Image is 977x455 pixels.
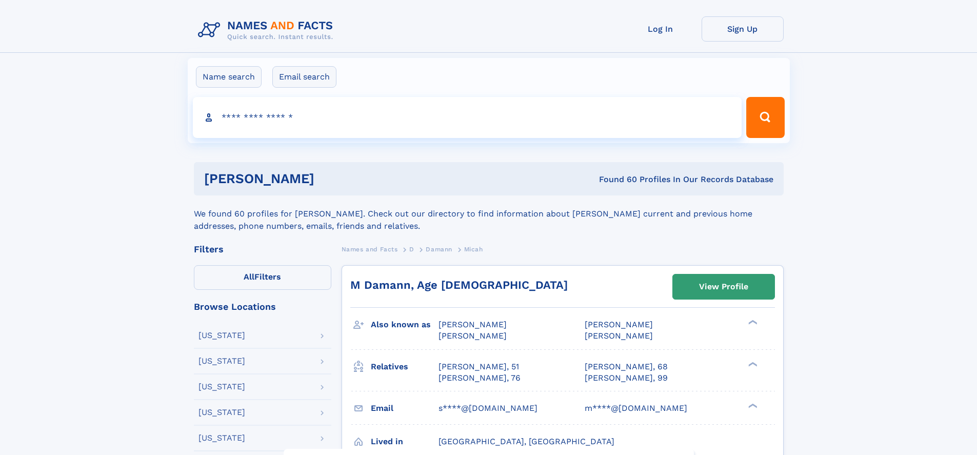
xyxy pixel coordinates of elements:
[746,97,784,138] button: Search Button
[438,331,507,341] span: [PERSON_NAME]
[426,243,452,255] a: Damann
[194,245,331,254] div: Filters
[196,66,262,88] label: Name search
[371,400,438,417] h3: Email
[585,372,668,384] a: [PERSON_NAME], 99
[438,361,519,372] a: [PERSON_NAME], 51
[371,433,438,450] h3: Lived in
[409,246,414,253] span: D
[673,274,774,299] a: View Profile
[585,320,653,329] span: [PERSON_NAME]
[746,319,758,326] div: ❯
[746,402,758,409] div: ❯
[702,16,784,42] a: Sign Up
[426,246,452,253] span: Damann
[746,361,758,367] div: ❯
[456,174,773,185] div: Found 60 Profiles In Our Records Database
[585,361,668,372] a: [PERSON_NAME], 68
[699,275,748,299] div: View Profile
[193,97,742,138] input: search input
[371,358,438,375] h3: Relatives
[198,357,245,365] div: [US_STATE]
[438,437,614,446] span: [GEOGRAPHIC_DATA], [GEOGRAPHIC_DATA]
[438,320,507,329] span: [PERSON_NAME]
[198,331,245,340] div: [US_STATE]
[198,434,245,442] div: [US_STATE]
[620,16,702,42] a: Log In
[194,302,331,311] div: Browse Locations
[409,243,414,255] a: D
[204,172,457,185] h1: [PERSON_NAME]
[371,316,438,333] h3: Also known as
[438,372,521,384] a: [PERSON_NAME], 76
[342,243,398,255] a: Names and Facts
[198,408,245,417] div: [US_STATE]
[350,279,568,291] a: M Damann, Age [DEMOGRAPHIC_DATA]
[198,383,245,391] div: [US_STATE]
[194,16,342,44] img: Logo Names and Facts
[585,331,653,341] span: [PERSON_NAME]
[194,265,331,290] label: Filters
[464,246,483,253] span: Micah
[272,66,336,88] label: Email search
[244,272,254,282] span: All
[194,195,784,232] div: We found 60 profiles for [PERSON_NAME]. Check out our directory to find information about [PERSON...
